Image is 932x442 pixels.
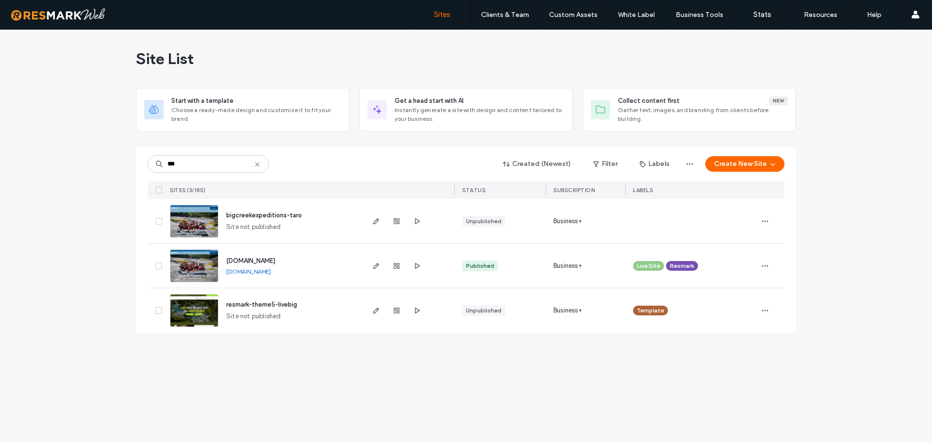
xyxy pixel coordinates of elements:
span: Site not published [226,311,281,321]
div: Unpublished [466,217,501,226]
a: resmark-theme5-livebig [226,301,297,308]
button: Labels [631,156,678,172]
span: Site not published [226,222,281,232]
a: bigcreekexpeditions-taro [226,212,302,219]
button: Filter [583,156,627,172]
span: Choose a ready-made design and customize it to fit your brand. [171,106,341,123]
label: Sites [434,10,450,19]
a: [DOMAIN_NAME] [226,268,271,275]
div: Unpublished [466,306,501,315]
span: Collect content first [618,96,680,106]
div: Start with a templateChoose a ready-made design and customize it to fit your brand. [136,88,349,131]
span: SITES (3/185) [170,187,206,194]
button: Created (Newest) [495,156,580,172]
button: Create New Site [705,156,784,172]
div: Get a head start with AIInstantly generate a site with design and content tailored to your business. [359,88,573,131]
label: Stats [753,10,771,19]
div: Collect content firstNewGather text, images, and branding from clients before building. [582,88,796,131]
label: Custom Assets [549,11,598,19]
span: Business+ [553,261,582,271]
span: Business+ [553,216,582,226]
a: [DOMAIN_NAME] [226,257,275,264]
span: SUBSCRIPTION [553,187,595,194]
label: Business Tools [676,11,723,19]
span: Gather text, images, and branding from clients before building. [618,106,788,123]
span: Template [637,306,664,315]
span: Instantly generate a site with design and content tailored to your business. [395,106,565,123]
span: LABELS [633,187,653,194]
label: Clients & Team [481,11,529,19]
div: Published [466,262,494,270]
span: Live Site [637,262,660,270]
span: Site List [136,49,194,68]
label: Resources [804,11,837,19]
div: New [769,97,788,105]
label: Help [867,11,882,19]
span: Resmark [670,262,694,270]
span: STATUS [462,187,485,194]
span: Business+ [553,306,582,315]
label: White Label [618,11,655,19]
span: Get a head start with AI [395,96,464,106]
span: Start with a template [171,96,233,106]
